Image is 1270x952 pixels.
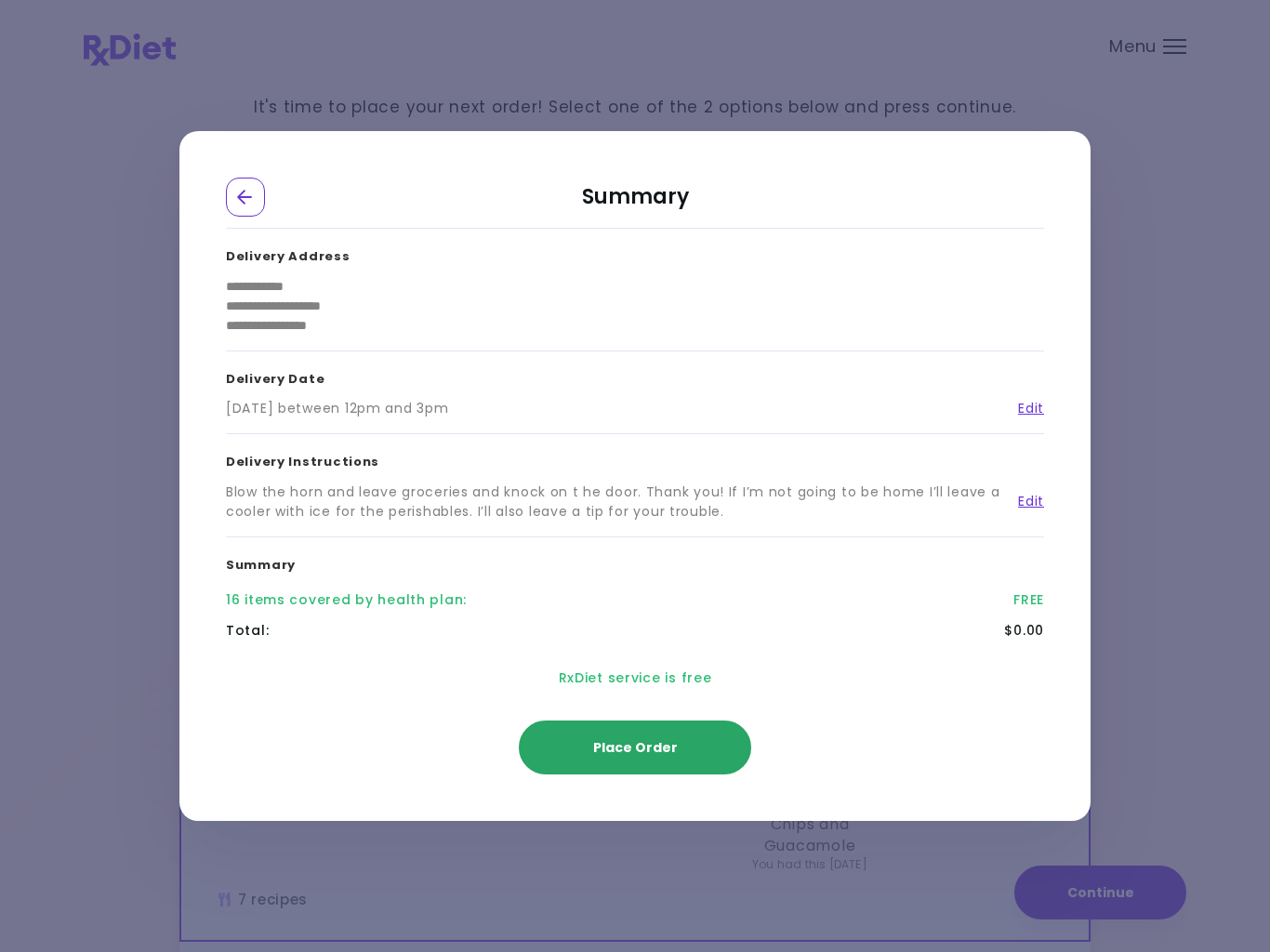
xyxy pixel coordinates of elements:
[1004,492,1044,511] a: Edit
[1004,621,1044,641] div: $0.00
[593,738,678,757] span: Place Order
[519,721,751,774] button: Place Order
[226,178,1044,229] h2: Summary
[1013,590,1044,610] div: FREE
[226,178,265,217] div: Go Back
[226,621,269,641] div: Total :
[226,483,1004,522] div: Blow the horn and leave groceries and knock on t he door. Thank you! If I’m not going to be home ...
[226,646,1044,710] div: RxDiet service is free
[1004,399,1044,418] a: Edit
[226,590,467,610] div: 16 items covered by health plan :
[226,434,1044,483] h3: Delivery Instructions
[226,399,448,418] div: [DATE] between 12pm and 3pm
[226,537,1044,586] h3: Summary
[226,229,1044,277] h3: Delivery Address
[226,351,1044,400] h3: Delivery Date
